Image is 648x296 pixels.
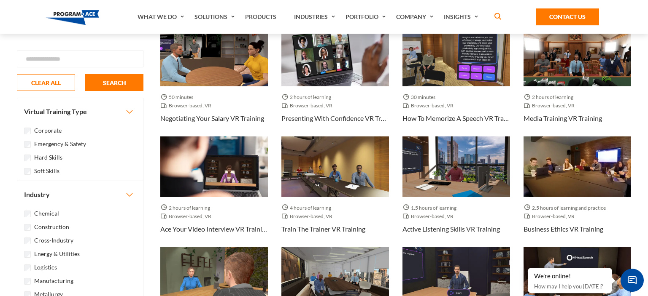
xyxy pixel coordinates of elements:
span: 2 hours of learning [160,204,213,212]
input: Manufacturing [24,278,31,285]
span: Browser-based, VR [524,212,578,221]
h3: How to memorize a speech VR Training [402,113,510,123]
h3: Presenting with confidence VR Training [281,113,389,123]
h3: Negotiating your salary VR Training [160,113,264,123]
input: Cross-Industry [24,237,31,244]
span: 2 hours of learning [281,93,335,101]
h3: Media training VR Training [524,113,602,123]
input: Construction [24,224,31,231]
span: 1.5 hours of learning [402,204,460,212]
h3: Business ethics VR Training [524,224,603,234]
input: Soft Skills [24,168,31,175]
label: Construction [34,222,69,232]
a: Thumbnail - Negotiating your salary VR Training 50 minutes Browser-based, VR Negotiating your sal... [160,26,268,136]
h3: Active listening skills VR Training [402,224,500,234]
a: Thumbnail - How to memorize a speech VR Training 30 minutes Browser-based, VR How to memorize a s... [402,26,510,136]
h3: Train the trainer VR Training [281,224,365,234]
a: Thumbnail - Ace your video interview VR Training 2 hours of learning Browser-based, VR Ace your v... [160,136,268,247]
span: 2 hours of learning [524,93,577,101]
label: Emergency & Safety [34,139,86,149]
button: Virtual Training Type [17,98,143,125]
input: Chemical [24,211,31,217]
a: Contact Us [536,8,599,25]
span: 2.5 hours of learning and practice [524,204,609,212]
div: We're online! [534,272,606,280]
input: Hard Skills [24,155,31,161]
label: Soft Skills [34,166,59,176]
span: 30 minutes [402,93,439,101]
input: Emergency & Safety [24,141,31,148]
label: Cross-Industry [34,236,73,245]
label: Corporate [34,126,62,135]
p: How may I help you [DATE]? [534,281,606,291]
label: Chemical [34,209,59,218]
span: Browser-based, VR [402,212,457,221]
span: Browser-based, VR [160,101,215,110]
span: Browser-based, VR [281,212,336,221]
a: Thumbnail - Media training VR Training 2 hours of learning Browser-based, VR Media training VR Tr... [524,26,631,136]
label: Energy & Utilities [34,249,80,259]
span: Browser-based, VR [281,101,336,110]
button: CLEAR ALL [17,74,75,91]
img: Program-Ace [46,10,99,25]
button: Industry [17,181,143,208]
h3: Ace your video interview VR Training [160,224,268,234]
a: Thumbnail - Active listening skills VR Training 1.5 hours of learning Browser-based, VR Active li... [402,136,510,247]
input: Corporate [24,128,31,134]
span: Browser-based, VR [160,212,215,221]
input: Energy & Utilities [24,251,31,258]
span: 50 minutes [160,93,197,101]
input: Logistics [24,264,31,271]
label: Logistics [34,263,57,272]
a: Thumbnail - Presenting with confidence VR Training 2 hours of learning Browser-based, VR Presenti... [281,26,389,136]
a: Thumbnail - Business ethics VR Training 2.5 hours of learning and practice Browser-based, VR Busi... [524,136,631,247]
a: Thumbnail - Train the trainer VR Training 4 hours of learning Browser-based, VR Train the trainer... [281,136,389,247]
label: Hard Skills [34,153,62,162]
span: 4 hours of learning [281,204,335,212]
span: Browser-based, VR [402,101,457,110]
span: Browser-based, VR [524,101,578,110]
span: Chat Widget [621,269,644,292]
label: Manufacturing [34,276,73,285]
